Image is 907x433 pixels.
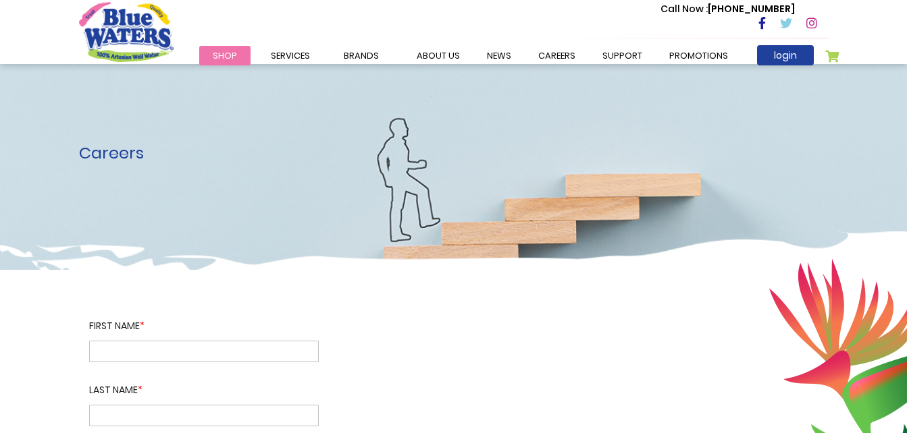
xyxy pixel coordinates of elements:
[89,362,319,405] label: Last Name
[79,2,174,61] a: store logo
[79,144,829,163] h1: Careers
[525,46,589,65] a: careers
[403,46,473,65] a: about us
[660,2,708,16] span: Call Now :
[656,46,742,65] a: Promotions
[473,46,525,65] a: News
[589,46,656,65] a: support
[271,49,310,62] span: Services
[344,49,379,62] span: Brands
[213,49,237,62] span: Shop
[757,45,814,65] a: login
[660,2,795,16] p: [PHONE_NUMBER]
[89,319,319,341] label: First name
